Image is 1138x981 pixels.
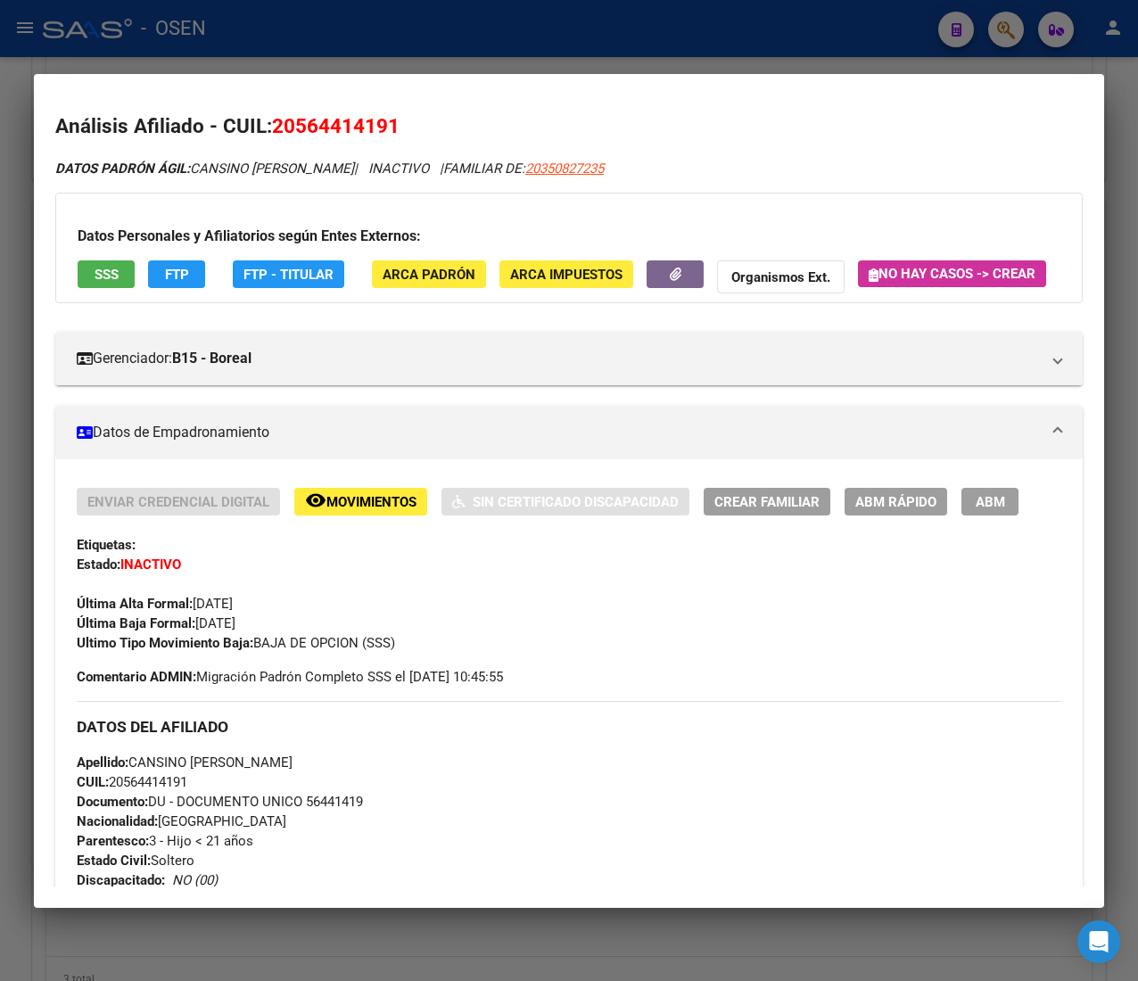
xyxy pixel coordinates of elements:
strong: Última Alta Formal: [77,596,193,612]
span: Movimientos [326,494,416,510]
button: Crear Familiar [704,488,830,515]
span: BAJA DE OPCION (SSS) [77,635,395,651]
strong: Estado Civil: [77,853,151,869]
strong: Organismos Ext. [731,269,830,285]
strong: Ultimo Tipo Movimiento Baja: [77,635,253,651]
span: DU - DOCUMENTO UNICO 56441419 [77,794,363,810]
strong: Comentario ADMIN: [77,669,196,685]
span: FTP - Titular [243,267,334,283]
strong: INACTIVO [120,556,181,573]
button: ABM Rápido [845,488,947,515]
span: Soltero [77,853,194,869]
button: Sin Certificado Discapacidad [441,488,689,515]
button: FTP [148,260,205,288]
span: [DATE] [77,615,235,631]
button: FTP - Titular [233,260,344,288]
strong: Apellido: [77,754,128,771]
mat-expansion-panel-header: Gerenciador:B15 - Boreal [55,332,1083,385]
strong: Discapacitado: [77,872,165,888]
span: ABM [976,494,1005,510]
strong: Nacionalidad: [77,813,158,829]
mat-panel-title: Datos de Empadronamiento [77,422,1040,443]
mat-panel-title: Gerenciador: [77,348,1040,369]
span: FAMILIAR DE: [443,161,604,177]
button: No hay casos -> Crear [858,260,1046,287]
button: Enviar Credencial Digital [77,488,280,515]
mat-icon: remove_red_eye [305,490,326,511]
button: SSS [78,260,135,288]
strong: Etiquetas: [77,537,136,553]
div: Open Intercom Messenger [1077,920,1120,963]
span: [DATE] [77,596,233,612]
span: 20564414191 [77,774,187,790]
span: 3 - Hijo < 21 años [77,833,253,849]
span: Sin Certificado Discapacidad [473,494,679,510]
strong: CUIL: [77,774,109,790]
span: 20350827235 [525,161,604,177]
span: ABM Rápido [855,494,936,510]
span: 20564414191 [272,114,400,137]
span: ARCA Padrón [383,267,475,283]
mat-expansion-panel-header: Datos de Empadronamiento [55,406,1083,459]
span: CANSINO [PERSON_NAME] [55,161,354,177]
button: ABM [961,488,1018,515]
i: NO (00) [172,872,218,888]
span: Crear Familiar [714,494,820,510]
strong: Estado: [77,556,120,573]
span: [GEOGRAPHIC_DATA] [77,813,286,829]
span: SSS [95,267,119,283]
button: ARCA Padrón [372,260,486,288]
h3: DATOS DEL AFILIADO [77,717,1061,737]
h2: Análisis Afiliado - CUIL: [55,111,1083,142]
strong: Parentesco: [77,833,149,849]
span: FTP [165,267,189,283]
h3: Datos Personales y Afiliatorios según Entes Externos: [78,226,1060,247]
button: Organismos Ext. [717,260,845,293]
strong: Última Baja Formal: [77,615,195,631]
strong: Documento: [77,794,148,810]
i: | INACTIVO | [55,161,604,177]
span: ARCA Impuestos [510,267,623,283]
span: No hay casos -> Crear [869,266,1035,282]
button: ARCA Impuestos [499,260,633,288]
strong: B15 - Boreal [172,348,252,369]
span: CANSINO [PERSON_NAME] [77,754,293,771]
span: Enviar Credencial Digital [87,494,269,510]
button: Movimientos [294,488,427,515]
strong: DATOS PADRÓN ÁGIL: [55,161,190,177]
span: Migración Padrón Completo SSS el [DATE] 10:45:55 [77,667,503,687]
